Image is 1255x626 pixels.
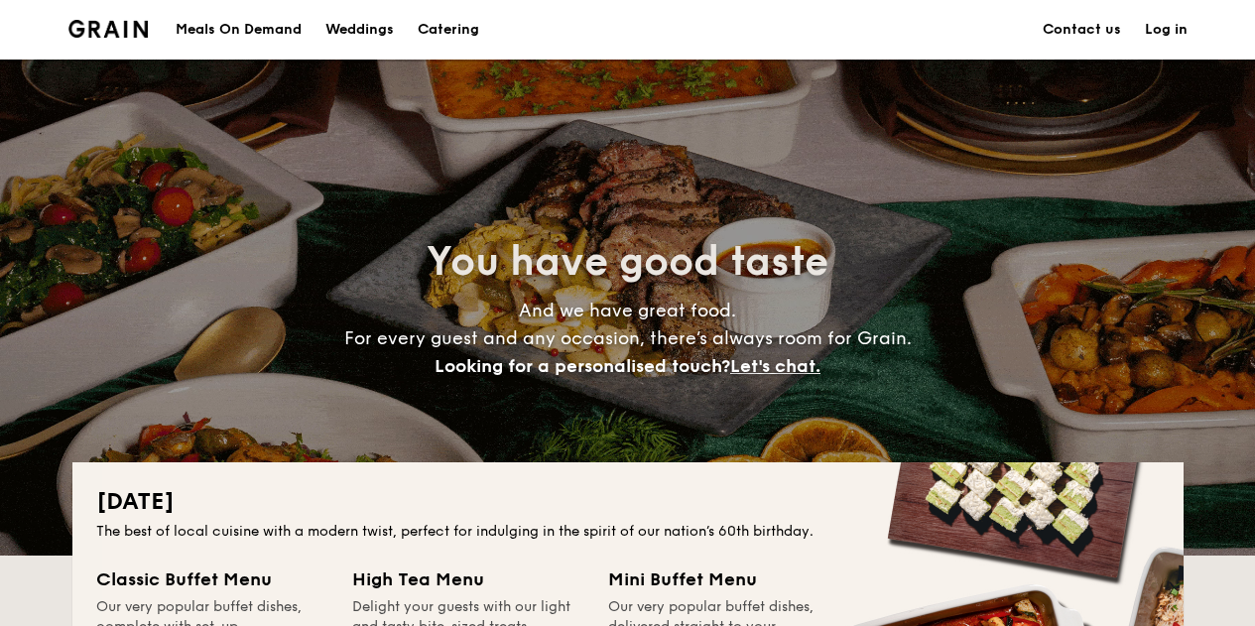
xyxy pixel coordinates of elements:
div: Mini Buffet Menu [608,565,840,593]
img: Grain [68,20,149,38]
a: Logotype [68,20,149,38]
div: The best of local cuisine with a modern twist, perfect for indulging in the spirit of our nation’... [96,522,1160,542]
div: Classic Buffet Menu [96,565,328,593]
span: Let's chat. [730,355,820,377]
div: High Tea Menu [352,565,584,593]
h2: [DATE] [96,486,1160,518]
